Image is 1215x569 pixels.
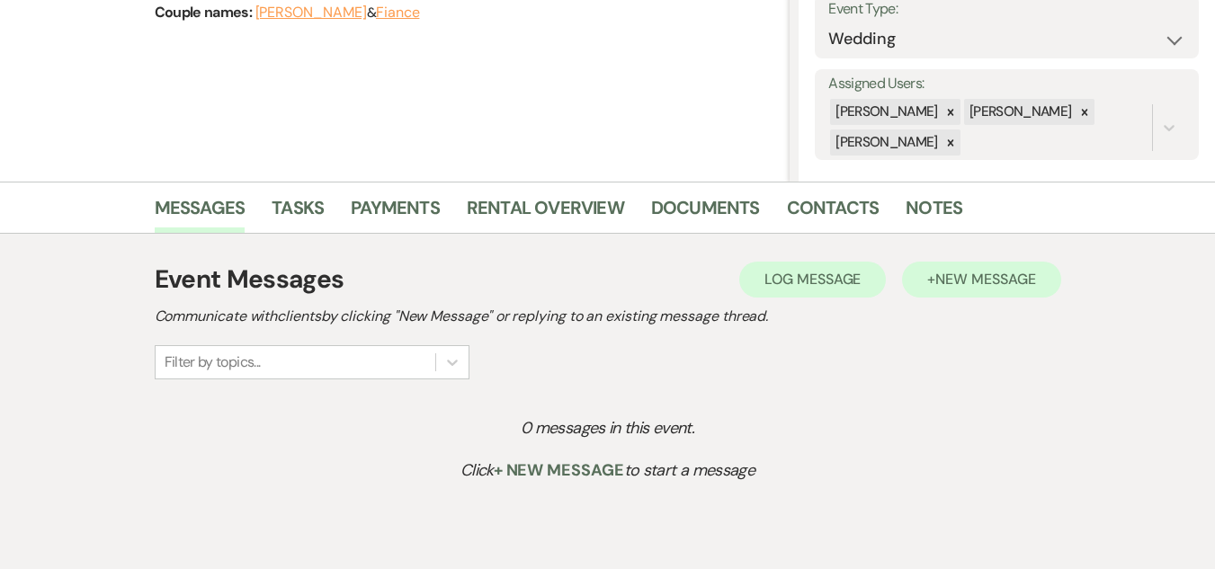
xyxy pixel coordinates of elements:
button: [PERSON_NAME] [255,5,367,20]
h1: Event Messages [155,261,344,298]
span: Couple names: [155,3,255,22]
span: Log Message [764,270,861,289]
button: Fiance [376,5,420,20]
div: [PERSON_NAME] [964,99,1075,125]
p: 0 messages in this event. [191,415,1024,441]
button: +New Message [902,262,1060,298]
a: Documents [651,193,760,233]
div: [PERSON_NAME] [830,99,941,125]
span: & [255,4,420,22]
div: Filter by topics... [165,351,261,373]
p: Click to start a message [191,458,1024,484]
h2: Communicate with clients by clicking "New Message" or replying to an existing message thread. [155,306,1061,327]
a: Messages [155,193,246,233]
a: Payments [351,193,440,233]
span: New Message [935,270,1035,289]
span: + New Message [494,459,624,481]
a: Rental Overview [467,193,624,233]
label: Assigned Users: [828,71,1185,97]
a: Tasks [272,193,324,233]
div: [PERSON_NAME] [830,129,941,156]
a: Contacts [787,193,880,233]
button: Log Message [739,262,886,298]
a: Notes [906,193,962,233]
